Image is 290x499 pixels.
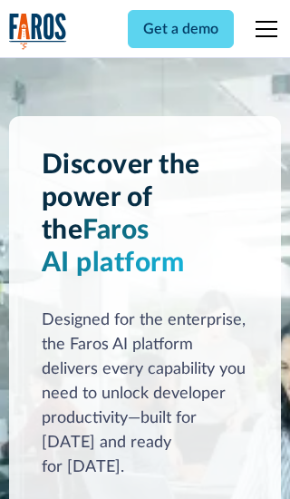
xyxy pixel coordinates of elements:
a: Get a demo [128,10,234,48]
img: Logo of the analytics and reporting company Faros. [9,13,67,50]
span: Faros AI platform [42,217,185,277]
h1: Discover the power of the [42,149,249,279]
div: Designed for the enterprise, the Faros AI platform delivers every capability you need to unlock d... [42,308,249,480]
div: menu [245,7,281,51]
a: home [9,13,67,50]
